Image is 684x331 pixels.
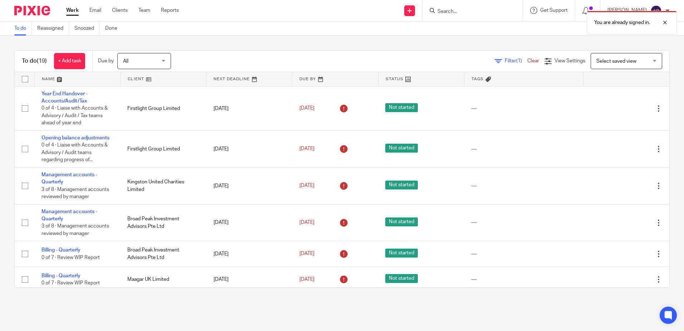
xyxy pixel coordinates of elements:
[299,106,314,111] span: [DATE]
[41,224,109,236] span: 3 of 8 · Management accounts reviewed by manager
[37,21,69,35] a: Reassigned
[299,220,314,225] span: [DATE]
[206,241,292,267] td: [DATE]
[41,91,88,104] a: Year End Handover - Accounts/Audit/Tax
[54,53,85,69] a: + Add task
[66,7,79,14] a: Work
[206,130,292,167] td: [DATE]
[505,58,527,63] span: Filter
[206,167,292,204] td: [DATE]
[123,59,128,64] span: All
[527,58,539,63] a: Clear
[112,7,128,14] a: Clients
[471,145,576,153] div: ---
[206,86,292,130] td: [DATE]
[41,135,109,140] a: Opening balance adjustments
[138,7,150,14] a: Team
[41,248,80,253] a: Billing - Quarterly
[161,7,179,14] a: Reports
[37,58,47,64] span: (19)
[41,172,97,184] a: Management accounts - Quarterly
[516,58,522,63] span: (1)
[41,187,109,200] span: 3 of 8 · Management accounts reviewed by manager
[385,274,418,283] span: Not started
[41,255,100,260] span: 0 of 7 · Review WIP Report
[471,105,576,112] div: ---
[41,209,97,221] a: Management accounts - Quarterly
[120,130,206,167] td: Firstlight Group Limited
[89,7,101,14] a: Email
[299,277,314,282] span: [DATE]
[120,86,206,130] td: Firstlight Group Limited
[120,241,206,267] td: Broad Peak Investment Advisors Pte Ltd
[22,57,47,65] h1: To do
[471,250,576,258] div: ---
[471,276,576,283] div: ---
[596,59,636,64] span: Select saved view
[41,143,108,162] span: 0 of 4 · Liaise with Accounts & Advisory / Audit teams regarding progress of...
[472,77,484,81] span: Tags
[105,21,123,35] a: Done
[299,251,314,256] span: [DATE]
[206,204,292,241] td: [DATE]
[385,181,418,190] span: Not started
[650,5,662,16] img: svg%3E
[471,182,576,190] div: ---
[120,204,206,241] td: Broad Peak Investment Advisors Pte Ltd
[206,267,292,292] td: [DATE]
[385,217,418,226] span: Not started
[120,267,206,292] td: Maagar UK Limited
[299,147,314,152] span: [DATE]
[299,183,314,188] span: [DATE]
[41,280,100,286] span: 0 of 7 · Review WIP Report
[594,19,650,26] p: You are already signed in.
[120,167,206,204] td: Kingston United Charities Limited
[385,144,418,153] span: Not started
[14,6,50,15] img: Pixie
[14,21,32,35] a: To do
[554,58,585,63] span: View Settings
[41,106,108,125] span: 0 of 4 · Liaise with Accounts & Advisory / Audit / Tax teams ahead of year end
[74,21,100,35] a: Snoozed
[98,57,114,64] p: Due by
[41,273,80,278] a: Billing - Quarterly
[385,103,418,112] span: Not started
[471,219,576,226] div: ---
[385,249,418,258] span: Not started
